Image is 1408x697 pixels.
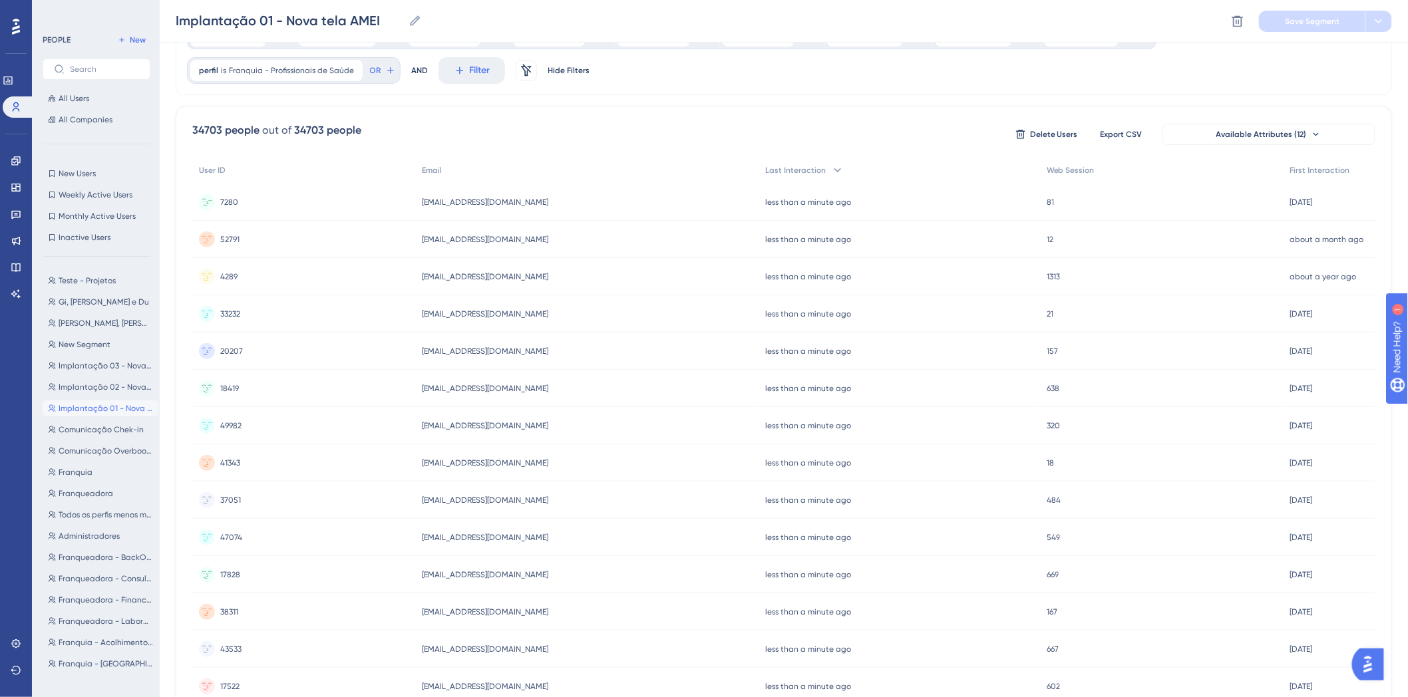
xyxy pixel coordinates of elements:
[1162,124,1375,145] button: Available Attributes (12)
[43,400,158,416] button: Implantação 01 - Nova tela AMEI
[1290,165,1350,176] span: First Interaction
[1047,607,1057,617] span: 167
[765,309,851,319] time: less than a minute ago
[59,616,153,627] span: Franqueadora - Laboratório
[765,644,851,654] time: less than a minute ago
[220,346,243,356] span: 20207
[1047,681,1060,692] span: 602
[43,656,158,672] button: Franquia - [GEOGRAPHIC_DATA]
[1047,495,1061,505] span: 484
[59,552,153,563] span: Franqueadora - BackOffice
[59,595,153,605] span: Franqueadora - Financeiro
[1290,384,1313,393] time: [DATE]
[1216,129,1307,140] span: Available Attributes (12)
[422,234,548,245] span: [EMAIL_ADDRESS][DOMAIN_NAME]
[31,3,83,19] span: Need Help?
[1259,11,1365,32] button: Save Segment
[1290,458,1313,468] time: [DATE]
[1290,533,1313,542] time: [DATE]
[1290,198,1313,207] time: [DATE]
[548,60,590,81] button: Hide Filters
[43,549,158,565] button: Franqueadora - BackOffice
[1088,124,1154,145] button: Export CSV
[1101,129,1143,140] span: Export CSV
[59,424,144,435] span: Comunicação Chek-in
[43,112,150,128] button: All Companies
[1013,124,1080,145] button: Delete Users
[43,229,150,245] button: Inactive Users
[422,569,548,580] span: [EMAIL_ADDRESS][DOMAIN_NAME]
[43,35,71,45] div: PEOPLE
[411,57,428,84] div: AND
[422,420,548,431] span: [EMAIL_ADDRESS][DOMAIN_NAME]
[1047,532,1060,543] span: 549
[765,165,826,176] span: Last Interaction
[1047,458,1054,468] span: 18
[368,60,397,81] button: OR
[1047,569,1059,580] span: 669
[1047,383,1059,394] span: 638
[59,232,110,243] span: Inactive Users
[43,294,158,310] button: Gi, [PERSON_NAME] e Du
[220,681,240,692] span: 17522
[59,658,153,669] span: Franquia - [GEOGRAPHIC_DATA]
[1290,644,1313,654] time: [DATE]
[765,198,851,207] time: less than a minute ago
[43,422,158,438] button: Comunicação Chek-in
[1047,420,1060,431] span: 320
[59,531,120,541] span: Administradores
[59,446,153,456] span: Comunicação Overbooking
[1047,309,1053,319] span: 21
[220,458,240,468] span: 41343
[229,65,354,76] span: Franquia - Profissionais de Saúde
[43,528,158,544] button: Administradores
[220,644,242,654] span: 43533
[765,235,851,244] time: less than a minute ago
[176,11,403,30] input: Segment Name
[765,421,851,430] time: less than a minute ago
[422,607,548,617] span: [EMAIL_ADDRESS][DOMAIN_NAME]
[220,309,240,319] span: 33232
[43,507,158,523] button: Todos os perfis menos médicos
[59,275,116,286] span: Teste - Projetos
[1047,197,1054,208] span: 81
[1047,234,1053,245] span: 12
[422,197,548,208] span: [EMAIL_ADDRESS][DOMAIN_NAME]
[1047,271,1060,282] span: 1313
[43,166,150,182] button: New Users
[192,122,260,138] div: 34703 people
[1290,272,1357,281] time: about a year ago
[130,35,146,45] span: New
[43,273,158,289] button: Teste - Projetos
[1047,644,1059,654] span: 667
[1352,644,1392,684] iframe: UserGuiding AI Assistant Launcher
[43,571,158,587] button: Franqueadora - Consultoria
[43,443,158,459] button: Comunicação Overbooking
[220,569,240,580] span: 17828
[422,346,548,356] span: [EMAIL_ADDRESS][DOMAIN_NAME]
[113,32,150,48] button: New
[1290,607,1313,617] time: [DATE]
[59,297,149,307] span: Gi, [PERSON_NAME] e Du
[439,57,505,84] button: Filter
[43,486,158,501] button: Franqueadora
[220,383,239,394] span: 18419
[548,65,590,76] span: Hide Filters
[1047,346,1058,356] span: 157
[59,467,92,478] span: Franquia
[1290,682,1313,691] time: [DATE]
[43,90,150,106] button: All Users
[1290,570,1313,579] time: [DATE]
[43,315,158,331] button: [PERSON_NAME], [PERSON_NAME] e [PERSON_NAME]
[220,271,238,282] span: 4289
[220,607,238,617] span: 38311
[59,488,113,499] span: Franqueadora
[422,644,548,654] span: [EMAIL_ADDRESS][DOMAIN_NAME]
[470,63,490,78] span: Filter
[1290,235,1364,244] time: about a month ago
[70,65,139,74] input: Search
[59,211,136,221] span: Monthly Active Users
[422,532,548,543] span: [EMAIL_ADDRESS][DOMAIN_NAME]
[1290,421,1313,430] time: [DATE]
[220,234,240,245] span: 52791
